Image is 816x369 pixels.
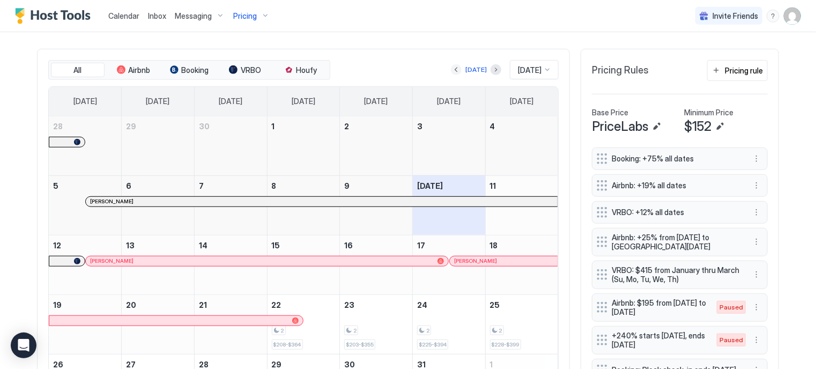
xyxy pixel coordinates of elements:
span: $228-$399 [492,341,520,348]
a: Sunday [63,87,108,116]
div: [DATE] [465,65,487,75]
span: 31 [417,360,426,369]
span: VRBO: $415 from January thru March (Su, Mo, Tu, We, Th) [612,265,739,284]
div: Airbnb: +19% all dates menu [592,174,768,197]
td: October 9, 2025 [340,175,413,235]
span: 30 [199,122,210,131]
div: menu [750,179,763,192]
span: 15 [272,241,280,250]
td: October 13, 2025 [122,235,195,294]
span: 2 [353,327,357,334]
span: Pricing Rules [592,64,649,77]
div: +240% starts [DATE], ends [DATE] Pausedmenu [592,326,768,355]
div: Pricing rule [725,65,763,76]
span: 16 [344,241,353,250]
td: October 19, 2025 [49,294,122,354]
td: October 21, 2025 [194,294,267,354]
button: Next month [491,64,501,75]
button: VRBO [218,63,272,78]
button: More options [750,235,763,248]
div: VRBO: $415 from January thru March (Su, Mo, Tu, We, Th) menu [592,261,768,289]
div: [PERSON_NAME] [90,257,444,264]
a: Tuesday [208,87,253,116]
td: October 22, 2025 [267,294,340,354]
span: [PERSON_NAME] [454,257,498,264]
span: 17 [417,241,425,250]
button: More options [750,268,763,281]
span: $152 [684,119,711,135]
span: [DATE] [518,65,541,75]
a: October 18, 2025 [486,235,558,255]
span: +240% starts [DATE], ends [DATE] [612,331,706,350]
div: menu [750,334,763,346]
span: 7 [199,181,204,190]
span: Houfy [296,65,317,75]
span: 12 [53,241,61,250]
span: 19 [53,300,62,309]
div: [PERSON_NAME] [454,257,553,264]
a: Friday [426,87,471,116]
a: September 29, 2025 [122,116,194,136]
button: More options [750,334,763,346]
td: October 7, 2025 [194,175,267,235]
span: [DATE] [292,97,315,106]
span: [DATE] [365,97,388,106]
span: 8 [272,181,277,190]
a: October 19, 2025 [49,295,121,315]
td: October 17, 2025 [413,235,486,294]
span: 5 [53,181,58,190]
span: [DATE] [73,97,97,106]
span: 14 [199,241,207,250]
button: More options [750,206,763,219]
a: October 2, 2025 [340,116,412,136]
a: Host Tools Logo [15,8,95,24]
a: October 24, 2025 [413,295,485,315]
span: 11 [490,181,496,190]
td: October 1, 2025 [267,116,340,176]
td: September 29, 2025 [122,116,195,176]
a: Inbox [148,10,166,21]
span: Minimum Price [684,108,733,117]
span: 30 [344,360,355,369]
span: 4 [490,122,495,131]
span: 1 [490,360,493,369]
span: Airbnb: +19% all dates [612,181,739,190]
span: 23 [344,300,354,309]
a: October 23, 2025 [340,295,412,315]
span: $203-$355 [346,341,374,348]
div: menu [750,152,763,165]
div: menu [767,10,780,23]
button: More options [750,152,763,165]
span: Airbnb: +25% from [DATE] to [GEOGRAPHIC_DATA][DATE] [612,233,739,252]
a: October 3, 2025 [413,116,485,136]
button: More options [750,179,763,192]
a: October 25, 2025 [486,295,558,315]
span: 25 [490,300,500,309]
td: October 20, 2025 [122,294,195,354]
a: Monday [136,87,181,116]
button: Pricing rule [707,60,768,81]
a: October 5, 2025 [49,176,121,196]
a: October 8, 2025 [268,176,340,196]
span: Booking: +75% all dates [612,154,739,164]
td: September 30, 2025 [194,116,267,176]
button: Booking [162,63,216,78]
div: Open Intercom Messenger [11,333,36,358]
a: October 21, 2025 [195,295,267,315]
span: Paused [719,302,743,312]
span: [DATE] [417,181,443,190]
div: [PERSON_NAME] [90,198,553,205]
td: October 14, 2025 [194,235,267,294]
button: Edit [714,120,726,133]
span: [PERSON_NAME] [90,257,133,264]
div: VRBO: +12% all dates menu [592,201,768,224]
span: Airbnb [129,65,151,75]
span: 27 [126,360,136,369]
a: Wednesday [281,87,326,116]
span: Airbnb: $195 from [DATE] to [DATE] [612,298,706,317]
a: Calendar [108,10,139,21]
span: 28 [199,360,209,369]
span: 26 [53,360,63,369]
a: October 15, 2025 [268,235,340,255]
